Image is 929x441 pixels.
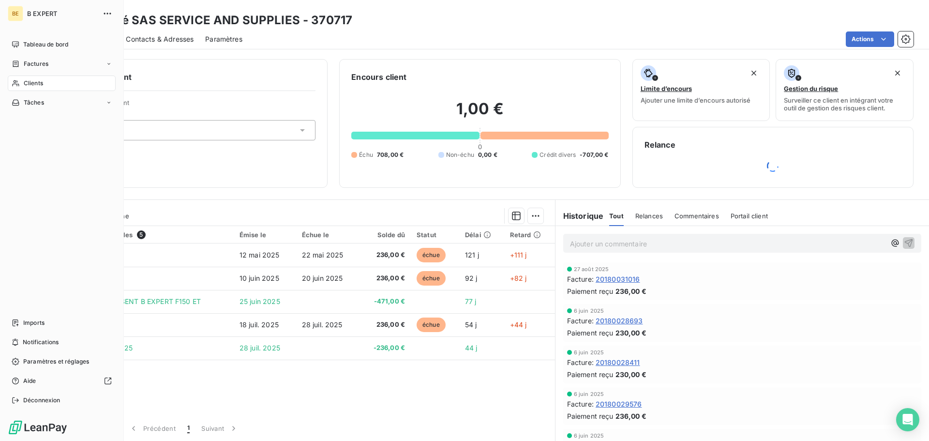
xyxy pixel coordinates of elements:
span: échue [417,318,446,332]
span: 236,00 € [615,411,646,421]
span: Ajouter une limite d’encours autorisé [641,96,750,104]
button: Actions [846,31,894,47]
h3: Société SAS SERVICE AND SUPPLIES - 370717 [85,12,352,29]
span: échue [417,248,446,262]
span: Facture : [567,274,594,284]
h6: Relance [644,139,901,151]
span: SEPA DIR DEB SENT B EXPERT F150 ET [73,297,201,305]
span: 10 juin 2025 [240,274,279,282]
span: 25 juin 2025 [240,297,280,305]
span: Facture : [567,316,594,326]
span: Paiement reçu [567,286,614,296]
span: 27 août 2025 [574,266,609,272]
span: 20180028411 [596,357,640,367]
span: Crédit divers [539,151,576,159]
h2: 1,00 € [351,99,608,128]
span: 230,00 € [615,369,646,380]
span: +111 j [510,251,527,259]
span: 92 j [465,274,478,282]
span: Facture : [567,357,594,367]
span: 236,00 € [365,320,405,330]
span: 18 juil. 2025 [240,320,279,329]
span: Paramètres [205,34,242,44]
span: 0,00 € [478,151,497,159]
span: 5 [137,230,146,239]
span: 20180031016 [596,274,640,284]
span: Aide [23,377,36,385]
span: Factures [24,60,48,68]
span: Tableau de bord [23,40,68,49]
span: 22 mai 2025 [302,251,344,259]
span: 6 juin 2025 [574,391,604,397]
span: Paiement reçu [567,369,614,380]
div: Émise le [240,231,290,239]
span: Limite d’encours [641,85,692,92]
span: 236,00 € [365,250,405,260]
span: Tâches [24,98,44,107]
span: Commentaires [674,212,719,220]
span: 54 j [465,320,477,329]
div: Pièces comptables [73,230,228,239]
span: Clients [24,79,43,88]
span: 77 j [465,297,477,305]
span: Déconnexion [23,396,60,405]
span: Paiement reçu [567,411,614,421]
span: +82 j [510,274,527,282]
span: 44 j [465,344,478,352]
span: 6 juin 2025 [574,308,604,314]
span: Gestion du risque [784,85,838,92]
span: 28 juil. 2025 [240,344,280,352]
button: Précédent [123,418,181,439]
a: Aide [8,373,116,389]
div: BE [8,6,23,21]
span: 236,00 € [615,286,646,296]
span: Paramètres et réglages [23,357,89,366]
span: Non-échu [446,151,474,159]
span: 236,00 € [365,274,405,283]
span: 0 [478,143,482,151]
span: 121 j [465,251,479,259]
div: Retard [510,231,549,239]
div: Solde dû [365,231,405,239]
span: Paiement reçu [567,328,614,338]
span: -471,00 € [365,297,405,306]
button: Limite d’encoursAjouter une limite d’encours autorisé [632,59,770,121]
h6: Informations client [59,71,315,83]
span: 6 juin 2025 [574,350,604,355]
span: Échu [359,151,373,159]
div: Échue le [302,231,354,239]
span: 20180029576 [596,399,642,409]
span: 230,00 € [615,328,646,338]
div: Statut [417,231,453,239]
span: Imports [23,319,45,327]
span: Contacts & Adresses [126,34,194,44]
button: 1 [181,418,195,439]
img: Logo LeanPay [8,420,68,435]
span: 708,00 € [377,151,404,159]
span: échue [417,271,446,286]
span: 6 juin 2025 [574,433,604,439]
button: Gestion du risqueSurveiller ce client en intégrant votre outil de gestion des risques client. [776,59,914,121]
span: +44 j [510,320,527,329]
span: 1 [187,424,190,433]
span: -236,00 € [365,343,405,353]
span: 20 juin 2025 [302,274,343,282]
span: Notifications [23,338,59,347]
h6: Encours client [351,71,406,83]
span: Propriétés Client [78,99,315,112]
span: B EXPERT [27,10,97,17]
span: Portail client [731,212,768,220]
button: Suivant [195,418,244,439]
span: Facture : [567,399,594,409]
span: -707,00 € [580,151,608,159]
span: Relances [635,212,663,220]
span: Tout [609,212,624,220]
h6: Historique [555,210,604,222]
span: 12 mai 2025 [240,251,280,259]
span: Surveiller ce client en intégrant votre outil de gestion des risques client. [784,96,905,112]
div: Délai [465,231,498,239]
span: 20180028693 [596,316,643,326]
div: Open Intercom Messenger [896,408,919,431]
span: 28 juil. 2025 [302,320,343,329]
